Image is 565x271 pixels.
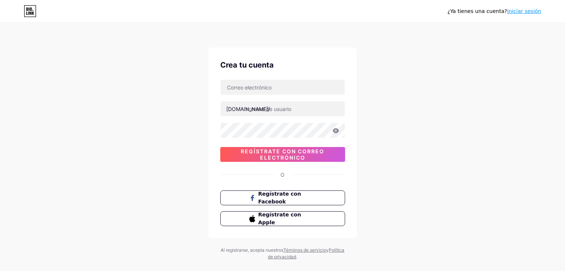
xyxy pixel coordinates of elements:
input: Correo electrónico [221,80,345,95]
font: [DOMAIN_NAME]/ [226,106,270,112]
font: . [296,254,297,259]
input: nombre de usuario [221,101,345,116]
font: O [280,172,285,178]
button: Regístrate con Facebook [220,190,345,205]
button: Regístrate con correo electrónico [220,147,345,162]
a: Términos de servicio [283,247,326,253]
font: Regístrate con correo electrónico [241,148,324,161]
font: Regístrate con Apple [258,212,301,225]
font: Regístrate con Facebook [258,191,301,205]
font: Al registrarse, acepta nuestros [221,247,283,253]
button: Regístrate con Apple [220,211,345,226]
a: Iniciar sesión [507,8,541,14]
font: Crea tu cuenta [220,61,274,69]
font: ¿Ya tienes una cuenta? [448,8,507,14]
font: y [326,247,329,253]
